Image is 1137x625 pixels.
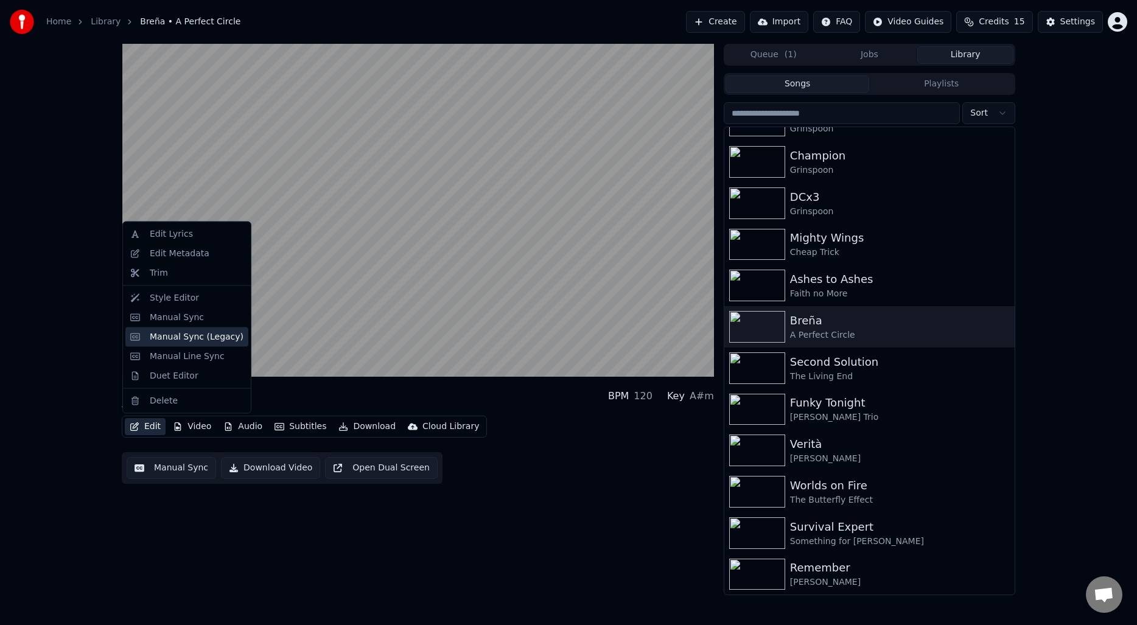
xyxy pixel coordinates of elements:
span: ( 1 ) [785,49,797,61]
button: Edit [125,418,166,435]
div: Key [667,389,685,403]
div: BPM [608,389,629,403]
div: A Perfect Circle [122,399,187,411]
span: Sort [970,107,988,119]
div: Worlds on Fire [790,477,1010,494]
div: [PERSON_NAME] Trio [790,411,1010,424]
a: Library [91,16,121,28]
div: A#m [690,389,714,403]
span: Credits [979,16,1009,28]
button: Credits15 [956,11,1032,33]
button: Video Guides [865,11,951,33]
button: Settings [1038,11,1103,33]
div: Verità [790,436,1010,453]
nav: breadcrumb [46,16,240,28]
div: Grinspoon [790,164,1010,176]
button: Library [917,46,1013,64]
div: Duet Editor [150,369,198,382]
div: Manual Line Sync [150,350,225,362]
button: Audio [219,418,267,435]
div: Breña [122,382,187,399]
div: Manual Sync [150,311,204,323]
button: FAQ [813,11,860,33]
div: Cheap Trick [790,246,1010,259]
div: Style Editor [150,292,199,304]
div: Second Solution [790,354,1010,371]
div: Edit Lyrics [150,228,193,240]
button: Queue [726,46,822,64]
div: Mighty Wings [790,229,1010,246]
span: Breña • A Perfect Circle [140,16,240,28]
div: Something for [PERSON_NAME] [790,536,1010,548]
div: Edit Metadata [150,247,209,259]
button: Download Video [221,457,320,479]
div: Cloud Library [422,421,479,433]
div: Grinspoon [790,123,1010,135]
div: A Perfect Circle [790,329,1010,341]
button: Jobs [822,46,918,64]
div: Trim [150,267,168,279]
button: Manual Sync [127,457,216,479]
span: 15 [1014,16,1025,28]
div: Survival Expert [790,519,1010,536]
div: DCx3 [790,189,1010,206]
div: Manual Sync (Legacy) [150,330,243,343]
div: Faith no More [790,288,1010,300]
button: Subtitles [270,418,331,435]
div: Remember [790,559,1010,576]
button: Video [168,418,216,435]
div: Breña [790,312,1010,329]
button: Open Dual Screen [325,457,438,479]
button: Create [686,11,745,33]
div: 120 [634,389,652,403]
div: [PERSON_NAME] [790,453,1010,465]
img: youka [10,10,34,34]
div: Funky Tonight [790,394,1010,411]
div: Ashes to Ashes [790,271,1010,288]
div: Open chat [1086,576,1122,613]
button: Playlists [869,75,1013,93]
button: Download [334,418,401,435]
button: Songs [726,75,870,93]
a: Home [46,16,71,28]
div: Settings [1060,16,1095,28]
button: Import [750,11,808,33]
div: Grinspoon [790,206,1010,218]
div: The Butterfly Effect [790,494,1010,506]
div: Champion [790,147,1010,164]
div: Delete [150,394,178,407]
div: [PERSON_NAME] [790,576,1010,588]
div: The Living End [790,371,1010,383]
